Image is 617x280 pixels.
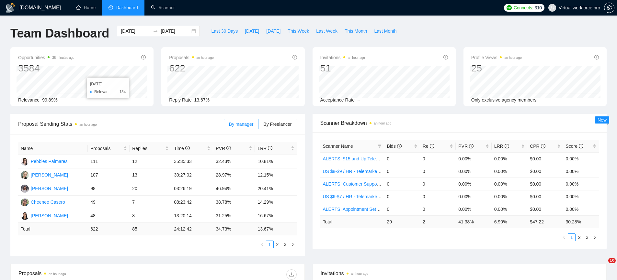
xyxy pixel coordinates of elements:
td: 34.73 % [213,223,255,235]
td: 49 [88,196,130,209]
div: [PERSON_NAME] [31,212,68,219]
td: 48 [88,209,130,223]
span: Invitations [321,269,599,277]
span: This Month [345,27,367,35]
td: 16.67% [255,209,297,223]
img: CC [21,198,29,206]
td: 622 [88,223,130,235]
button: Last Month [371,26,400,36]
span: Proposals [169,54,214,61]
td: $0.00 [527,203,563,215]
img: NM [21,171,29,179]
td: 0.00% [563,165,599,178]
span: filter [376,141,383,151]
span: 13.67% [194,97,210,102]
span: info-circle [185,146,190,150]
span: 10 [608,258,616,263]
span: 134 [119,89,126,95]
th: Replies [130,142,171,155]
div: Pebbles Palmares [31,158,68,165]
td: 0.00% [456,165,491,178]
td: 20 [130,182,171,196]
td: 14.29% [255,196,297,209]
td: 107 [88,168,130,182]
button: [DATE] [241,26,263,36]
input: End date [161,27,190,35]
div: 3584 [18,62,74,74]
span: info-circle [594,55,599,59]
td: 29 [384,215,420,228]
a: US $6-$7 / HR - Telemarketing [323,194,384,199]
td: 111 [88,155,130,168]
span: left [260,242,264,246]
span: LRR [494,144,509,149]
td: 03:26:19 [171,182,213,196]
button: download [286,269,297,280]
td: 0.00% [492,178,527,190]
td: $0.00 [527,178,563,190]
td: 85 [130,223,171,235]
a: ALERTS! Appointment Setting or Cold Calling [323,207,415,212]
li: Relevant [90,89,126,95]
span: Replies [132,145,164,152]
td: 35:35:33 [171,155,213,168]
button: Last 30 Days [208,26,241,36]
span: Connects: [514,4,533,11]
span: Profile Views [471,54,522,61]
span: Acceptance Rate [320,97,355,102]
span: Last Month [374,27,396,35]
td: 0.00% [563,152,599,165]
td: 46.94% [213,182,255,196]
img: JM [21,185,29,193]
button: This Month [341,26,371,36]
span: [DATE] [266,27,280,35]
span: Proposals [90,145,122,152]
td: $ 47.22 [527,215,563,228]
li: 1 [568,233,576,241]
a: 1 [568,234,575,241]
td: 0.00% [563,203,599,215]
td: 38.78% [213,196,255,209]
span: right [291,242,295,246]
li: Previous Page [560,233,568,241]
span: to [153,28,158,34]
span: PVR [216,146,231,151]
span: info-circle [469,144,474,148]
td: 2 [420,215,456,228]
td: 41.38 % [456,215,491,228]
a: searchScanner [151,5,175,10]
th: Proposals [88,142,130,155]
td: 0 [384,178,420,190]
td: 0 [420,152,456,165]
time: an hour ago [49,272,66,276]
td: 31.25% [213,209,255,223]
a: 3 [282,241,289,248]
div: Cheenee Casero [31,199,65,206]
span: dashboard [109,5,113,10]
td: 10.81% [255,155,297,168]
span: By Freelancer [263,122,291,127]
input: Start date [121,27,150,35]
span: info-circle [430,144,434,148]
a: JM[PERSON_NAME] [21,186,68,191]
td: 98 [88,182,130,196]
time: an hour ago [351,272,368,275]
th: Name [18,142,88,155]
td: 0.00% [563,178,599,190]
span: 99.89% [42,97,57,102]
div: 25 [471,62,522,74]
button: Last Week [313,26,341,36]
td: 0 [420,178,456,190]
span: By manager [229,122,253,127]
button: right [591,233,599,241]
a: setting [604,5,614,10]
td: 0.00% [456,203,491,215]
td: 0 [420,165,456,178]
span: info-circle [541,144,545,148]
time: an hour ago [348,56,365,59]
time: an hour ago [374,122,391,125]
td: 0 [384,203,420,215]
span: Bids [387,144,401,149]
td: 30:27:02 [171,168,213,182]
td: Total [18,223,88,235]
